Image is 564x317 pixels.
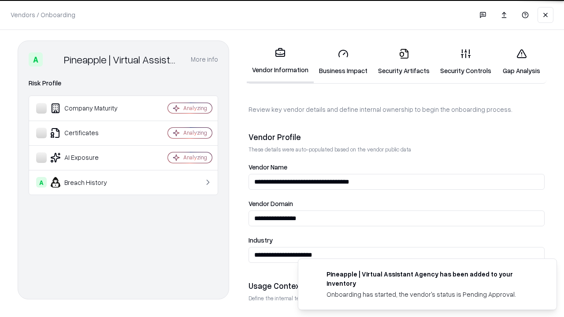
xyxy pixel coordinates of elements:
[36,177,47,188] div: A
[249,105,545,114] p: Review key vendor details and define internal ownership to begin the onboarding process.
[249,132,545,142] div: Vendor Profile
[36,152,141,163] div: AI Exposure
[249,295,545,302] p: Define the internal team and reason for using this vendor. This helps assess business relevance a...
[183,154,207,161] div: Analyzing
[373,41,435,82] a: Security Artifacts
[314,41,373,82] a: Business Impact
[249,164,545,170] label: Vendor Name
[11,10,75,19] p: Vendors / Onboarding
[191,52,218,67] button: More info
[249,280,545,291] div: Usage Context
[497,41,546,82] a: Gap Analysis
[29,52,43,66] div: A
[29,78,218,88] div: Risk Profile
[183,104,207,112] div: Analyzing
[327,290,535,299] div: Onboarding has started, the vendor's status is Pending Approval.
[46,52,60,66] img: Pineapple | Virtual Assistant Agency
[64,52,180,66] div: Pineapple | Virtual Assistant Agency
[249,200,545,207] label: Vendor Domain
[327,269,535,288] div: Pineapple | Virtual Assistant Agency has been added to your inventory
[247,41,314,83] a: Vendor Information
[183,129,207,136] div: Analyzing
[36,103,141,114] div: Company Maturity
[36,177,141,188] div: Breach History
[249,237,545,243] label: Industry
[309,269,319,280] img: trypineapple.com
[435,41,497,82] a: Security Controls
[249,146,545,153] p: These details were auto-populated based on the vendor public data
[36,128,141,138] div: Certificates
